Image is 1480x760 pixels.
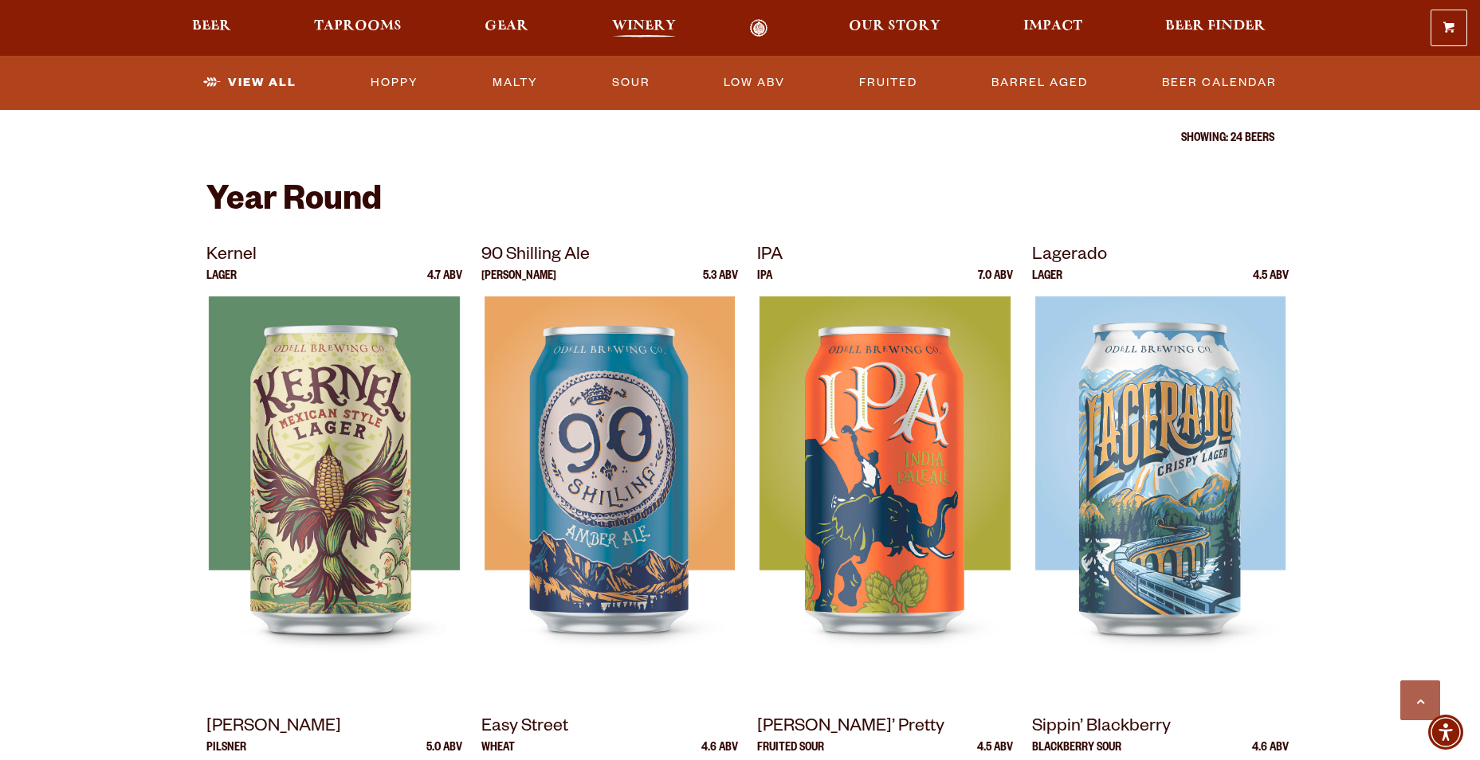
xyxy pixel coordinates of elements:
[481,242,738,271] p: 90 Shilling Ale
[182,19,241,37] a: Beer
[757,242,1014,695] a: IPA IPA 7.0 ABV IPA IPA
[703,271,738,296] p: 5.3 ABV
[729,19,789,37] a: Odell Home
[206,714,463,742] p: [PERSON_NAME]
[206,133,1274,146] p: Showing: 24 Beers
[757,714,1014,742] p: [PERSON_NAME]’ Pretty
[849,20,940,33] span: Our Story
[1165,20,1266,33] span: Beer Finder
[486,65,544,101] a: Malty
[206,242,463,271] p: Kernel
[985,65,1094,101] a: Barrel Aged
[1023,20,1082,33] span: Impact
[427,271,462,296] p: 4.7 ABV
[481,242,738,695] a: 90 Shilling Ale [PERSON_NAME] 5.3 ABV 90 Shilling Ale 90 Shilling Ale
[206,242,463,695] a: Kernel Lager 4.7 ABV Kernel Kernel
[481,271,556,296] p: [PERSON_NAME]
[606,65,657,101] a: Sour
[206,271,237,296] p: Lager
[1035,296,1286,695] img: Lagerado
[1013,19,1093,37] a: Impact
[192,20,231,33] span: Beer
[304,19,412,37] a: Taprooms
[602,19,686,37] a: Winery
[206,184,1274,222] h2: Year Round
[717,65,791,101] a: Low ABV
[1400,680,1440,720] a: Scroll to top
[1032,242,1289,695] a: Lagerado Lager 4.5 ABV Lagerado Lagerado
[485,296,735,695] img: 90 Shilling Ale
[1155,19,1276,37] a: Beer Finder
[1032,242,1289,271] p: Lagerado
[853,65,924,101] a: Fruited
[314,20,402,33] span: Taprooms
[760,296,1010,695] img: IPA
[485,20,528,33] span: Gear
[197,65,303,101] a: View All
[1428,715,1463,750] div: Accessibility Menu
[838,19,951,37] a: Our Story
[757,271,772,296] p: IPA
[474,19,539,37] a: Gear
[1253,271,1289,296] p: 4.5 ABV
[209,296,459,695] img: Kernel
[1032,714,1289,742] p: Sippin’ Blackberry
[481,714,738,742] p: Easy Street
[1032,271,1062,296] p: Lager
[612,20,676,33] span: Winery
[1156,65,1283,101] a: Beer Calendar
[364,65,425,101] a: Hoppy
[757,242,1014,271] p: IPA
[978,271,1013,296] p: 7.0 ABV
